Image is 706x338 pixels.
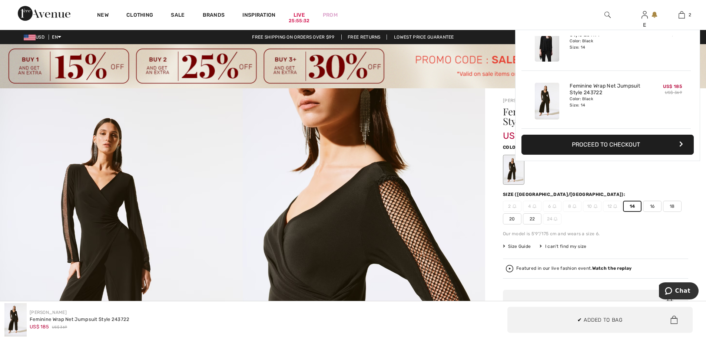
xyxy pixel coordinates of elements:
span: 16 [643,201,662,212]
iframe: Opens a widget where you can chat to one of our agents [659,282,699,301]
div: I can't find my size [540,243,586,250]
div: 25:55:32 [289,17,309,24]
div: Feminine Wrap Net Jumpsuit Style 243722 [30,316,130,323]
img: ring-m.svg [573,204,576,208]
span: US$ 185 [30,324,49,329]
span: 2 [503,201,521,212]
button: ✔ Added to Bag [507,307,693,333]
span: 20 [503,213,521,224]
span: USD [24,35,47,40]
img: ring-m.svg [594,204,597,208]
a: [PERSON_NAME] [30,310,67,315]
div: Size ([GEOGRAPHIC_DATA]/[GEOGRAPHIC_DATA]): [503,191,627,198]
a: Free Returns [341,35,387,40]
img: ring-m.svg [613,204,617,208]
span: 8 [563,201,581,212]
img: ring-m.svg [553,204,556,208]
span: 2 [689,12,691,18]
div: E [626,21,663,29]
a: Clothing [126,12,153,20]
s: US$ 319 [666,32,682,37]
img: ring-m.svg [554,217,557,221]
a: Sale [171,12,185,20]
span: 24 [543,213,561,224]
div: Our model is 5'9"/175 cm and wears a size 6. [503,230,688,237]
a: New [97,12,109,20]
a: Feminine Wrap Net Jumpsuit Style 243722 [570,83,643,96]
img: Lace Trim Twin Set Style 251197 [535,25,559,62]
span: ✔ Added to Bag [577,316,623,324]
span: EN [52,35,61,40]
span: US$ 369 [52,325,67,330]
span: 10 [583,201,601,212]
img: Watch the replay [506,265,513,272]
span: 22 [523,213,541,224]
img: Feminine Wrap Net Jumpsuit Style 243722 [535,83,559,119]
span: US$ 185 [503,123,538,141]
a: Prom [323,11,338,19]
span: US$ 185 [663,84,682,89]
span: 4 [523,201,541,212]
a: Brands [203,12,225,20]
strong: Watch the replay [592,266,632,271]
button: ✔ Added to Bag [503,290,688,316]
span: Inspiration [242,12,275,20]
span: Size Guide [503,243,531,250]
h1: Feminine Wrap Net Jumpsuit Style 243722 [503,107,657,126]
div: Color: Black Size: 14 [570,38,643,50]
a: Live25:55:32 [294,11,305,19]
img: US Dollar [24,35,36,40]
s: US$ 369 [665,90,682,95]
span: 14 [623,201,642,212]
img: 1ère Avenue [18,6,70,21]
img: My Bag [679,10,685,19]
span: Color: [503,145,520,150]
img: ring-m.svg [513,204,516,208]
a: Lowest Price Guarantee [388,35,460,40]
img: ring-m.svg [533,204,536,208]
div: Featured in our live fashion event. [516,266,632,271]
a: [PERSON_NAME] [503,98,540,103]
img: search the website [604,10,611,19]
img: Bag.svg [670,316,677,324]
div: Color: Black Size: 14 [570,96,643,108]
img: My Info [642,10,648,19]
span: ✔ Added to Bag [573,299,618,307]
a: Sign In [642,11,648,18]
a: 2 [663,10,700,19]
span: 6 [543,201,561,212]
button: Proceed to Checkout [521,135,694,155]
div: Black [504,156,523,184]
span: 18 [663,201,682,212]
span: 12 [603,201,622,212]
a: Free shipping on orders over $99 [246,35,340,40]
img: Feminine Wrap Net Jumpsuit Style 243722 [4,303,27,337]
